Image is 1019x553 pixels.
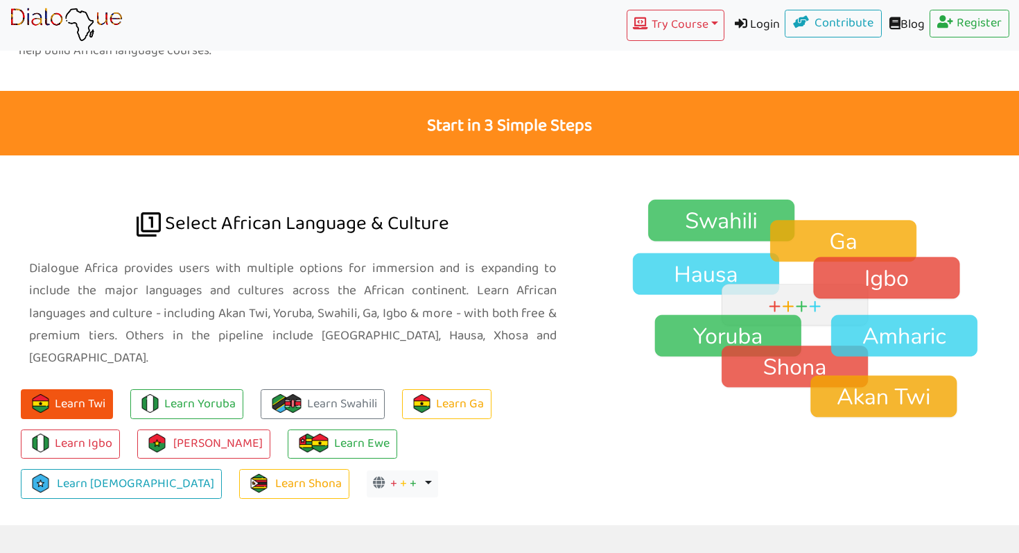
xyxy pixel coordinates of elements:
img: Twi language, Yoruba, Hausa, Fante, Igbo, Swahili, Amharic, Shona [607,198,1019,420]
a: Learn Ewe [288,429,397,459]
img: african language dialogue [137,212,161,237]
a: Learn Igbo [21,429,120,459]
span: + [410,473,417,495]
button: Try Course [627,10,724,41]
img: flag-ghana.106b55d9.png [31,394,50,413]
a: Learn Yoruba [130,389,243,419]
img: burkina-faso.42b537ce.png [148,434,166,452]
button: Learn Twi [21,389,113,419]
img: flag-nigeria.710e75b6.png [31,434,50,452]
h2: Select African Language & Culture [29,155,557,250]
a: Contribute [785,10,882,37]
img: learn African language platform app [10,8,123,42]
a: Learn Swahili [261,389,385,419]
a: Login [724,10,785,41]
img: kenya.f9bac8fe.png [284,394,302,413]
img: flag-ghana.106b55d9.png [412,394,431,413]
a: Learn [DEMOGRAPHIC_DATA] [21,469,222,499]
a: Blog [882,10,930,41]
span: + [390,473,397,495]
img: flag-ghana.106b55d9.png [311,434,329,452]
img: zimbabwe.93903875.png [250,474,268,493]
button: + + + [367,470,438,498]
img: togo.0c01db91.png [298,434,317,452]
a: Register [930,10,1010,37]
img: flag-nigeria.710e75b6.png [141,394,159,413]
a: Learn Ga [402,389,491,419]
p: Dialogue Africa provides users with multiple options for immersion and is expanding to include th... [29,257,557,369]
span: + [400,473,407,495]
a: [PERSON_NAME] [137,429,270,459]
a: Learn Shona [239,469,349,499]
img: flag-tanzania.fe228584.png [271,394,290,413]
img: somalia.d5236246.png [31,474,50,493]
